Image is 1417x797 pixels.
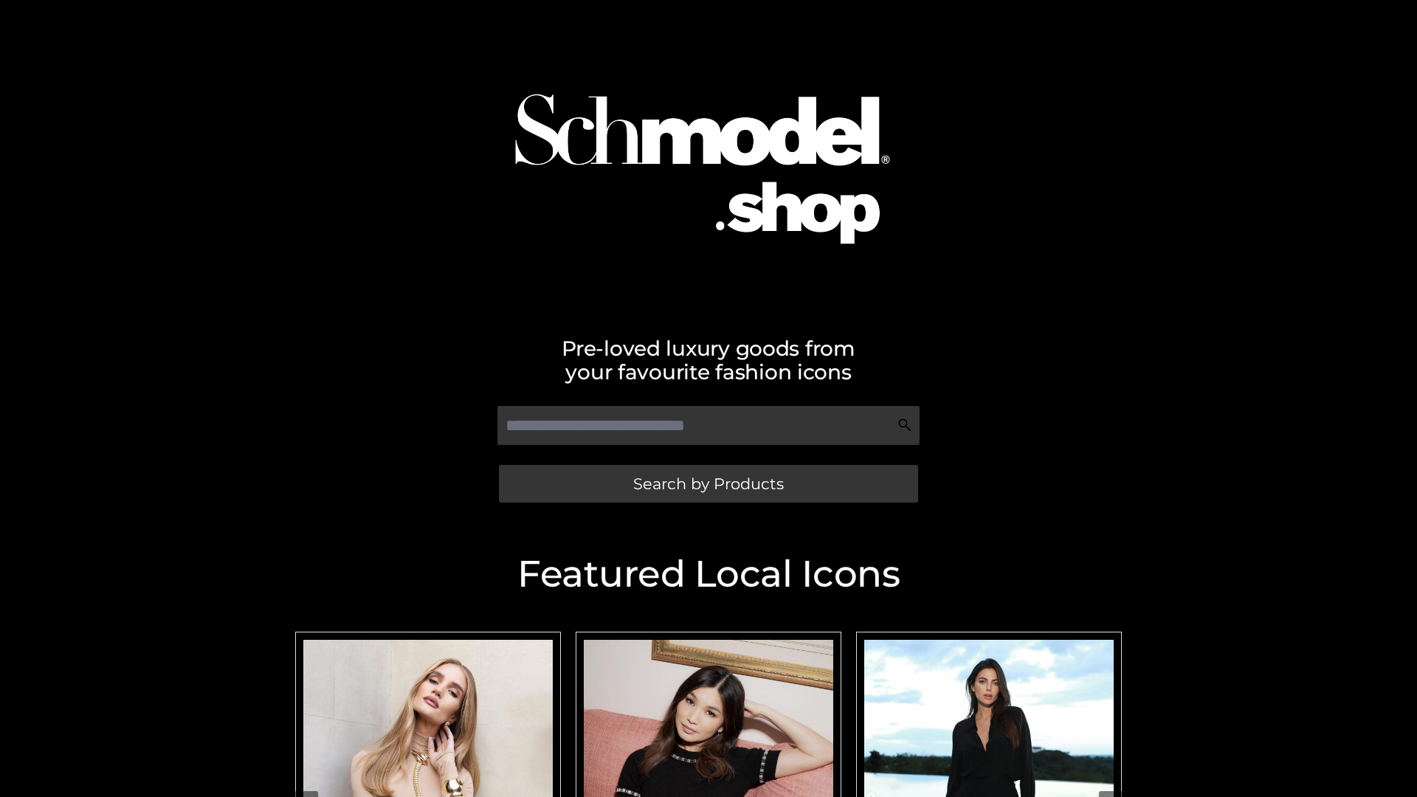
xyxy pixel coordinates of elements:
img: Search Icon [897,418,912,432]
h2: Pre-loved luxury goods from your favourite fashion icons [288,337,1129,384]
span: Search by Products [633,476,784,491]
a: Search by Products [499,465,918,503]
h2: Featured Local Icons​ [288,556,1129,593]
